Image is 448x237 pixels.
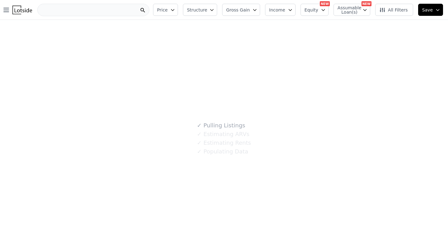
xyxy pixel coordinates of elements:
[197,140,202,146] span: ✓
[222,4,260,16] button: Gross Gain
[301,4,329,16] button: Equity
[153,4,178,16] button: Price
[362,1,371,6] div: NEW
[197,147,248,156] div: Populating Data
[320,1,330,6] div: NEW
[197,121,245,130] div: Pulling Listings
[197,148,202,155] span: ✓
[422,7,433,13] span: Save
[265,4,296,16] button: Income
[379,7,408,13] span: All Filters
[338,6,357,14] span: Assumable Loan(s)
[12,6,32,14] img: Lotside
[197,139,251,147] div: Estimating Rents
[157,7,168,13] span: Price
[183,4,217,16] button: Structure
[334,4,370,16] button: Assumable Loan(s)
[375,4,413,16] button: All Filters
[226,7,250,13] span: Gross Gain
[305,7,318,13] span: Equity
[197,122,202,129] span: ✓
[197,130,249,139] div: Estimating ARVs
[187,7,207,13] span: Structure
[418,4,443,16] button: Save
[269,7,285,13] span: Income
[197,131,202,137] span: ✓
